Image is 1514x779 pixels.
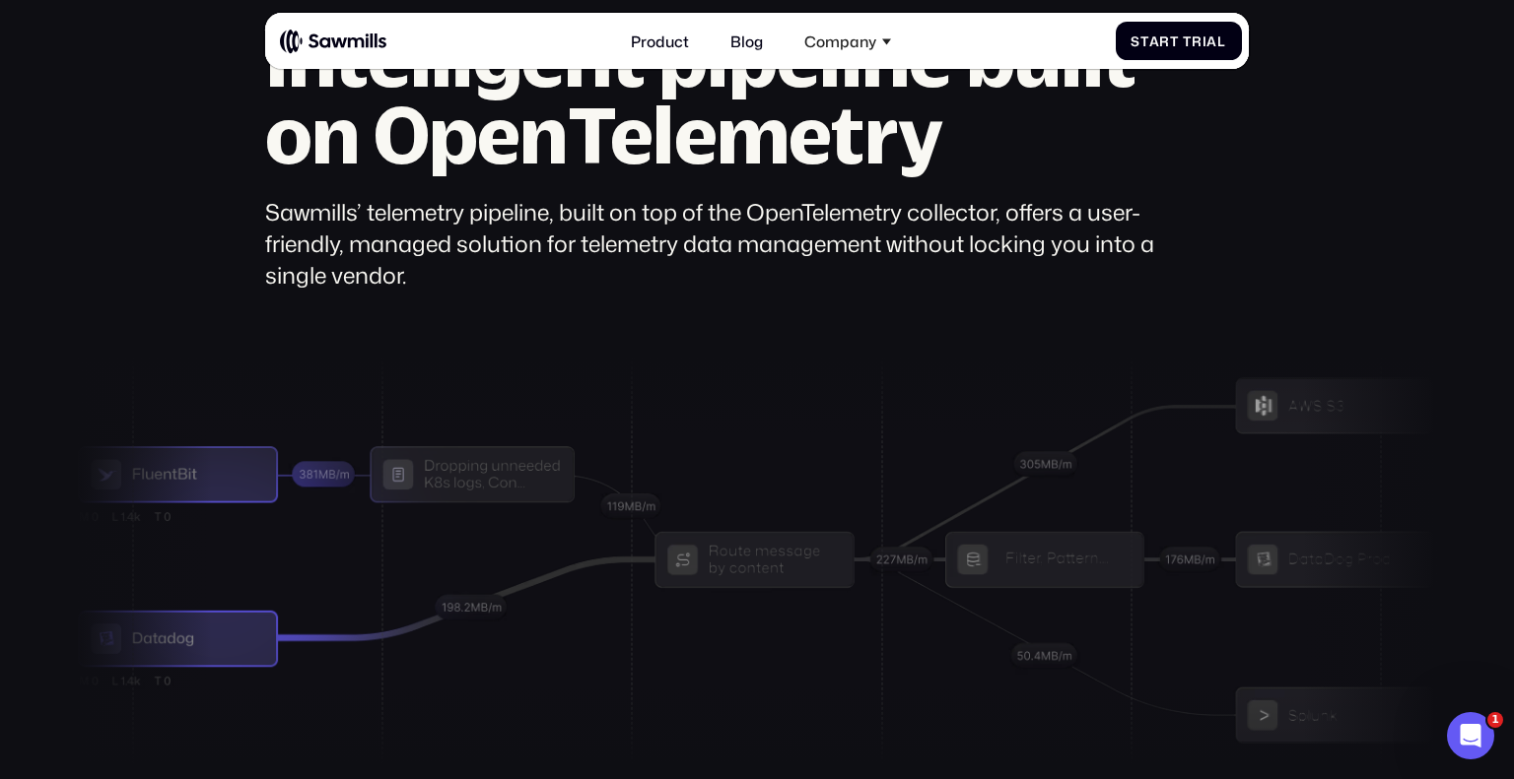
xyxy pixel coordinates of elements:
iframe: Intercom live chat [1447,712,1494,759]
h2: Intelligent pipeline built on OpenTelemetry [265,20,1174,173]
a: Product [619,21,700,61]
span: l [1217,33,1226,49]
span: a [1206,33,1217,49]
div: Company [804,32,876,50]
span: a [1149,33,1160,49]
a: Blog [719,21,774,61]
span: r [1192,33,1203,49]
span: t [1140,33,1149,49]
a: StartTrial [1116,22,1242,60]
span: T [1183,33,1192,49]
div: Company [793,21,903,61]
span: S [1131,33,1140,49]
span: 1 [1487,712,1503,728]
span: t [1170,33,1179,49]
span: r [1159,33,1170,49]
span: i [1203,33,1207,49]
div: Sawmills’ telemetry pipeline, built on top of the OpenTelemetry collector, offers a user-friendly... [265,196,1174,292]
